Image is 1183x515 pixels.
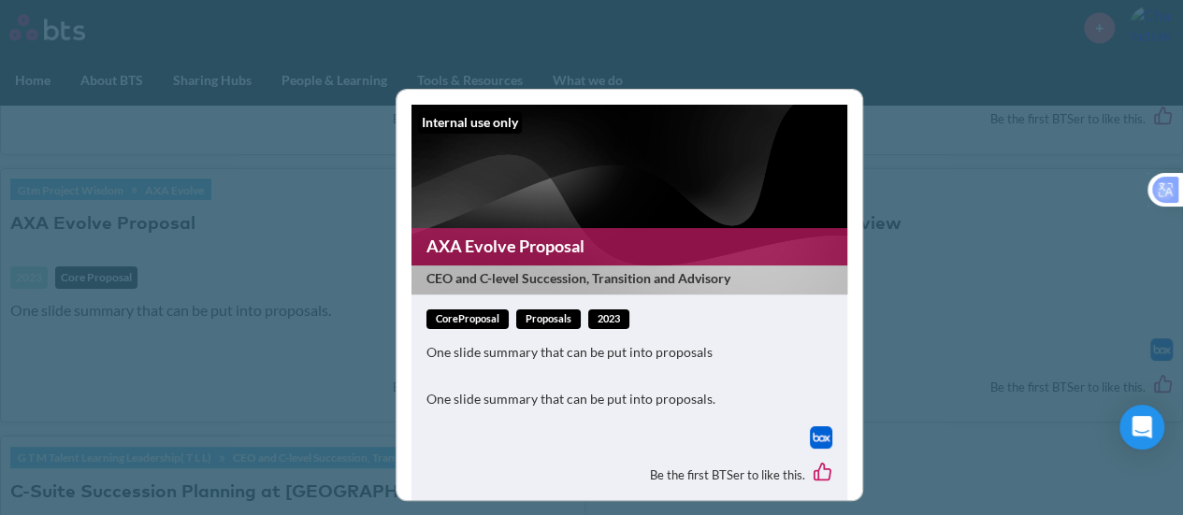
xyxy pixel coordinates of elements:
a: AXA Evolve Proposal [411,228,847,265]
img: Box logo [810,426,832,449]
span: coreProposal [426,309,509,329]
div: Be the first BTSer to like this. [426,449,832,501]
p: One slide summary that can be put into proposals [426,343,832,362]
p: One slide summary that can be put into proposals. [426,390,832,408]
a: Proposals [516,309,581,329]
div: Internal use only [418,111,522,134]
div: Open Intercom Messenger [1119,405,1164,450]
a: Download file from Box [810,426,832,449]
span: CEO and C-level Succession, Transition and Advisory [426,269,829,288]
span: 2023 [588,309,629,329]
